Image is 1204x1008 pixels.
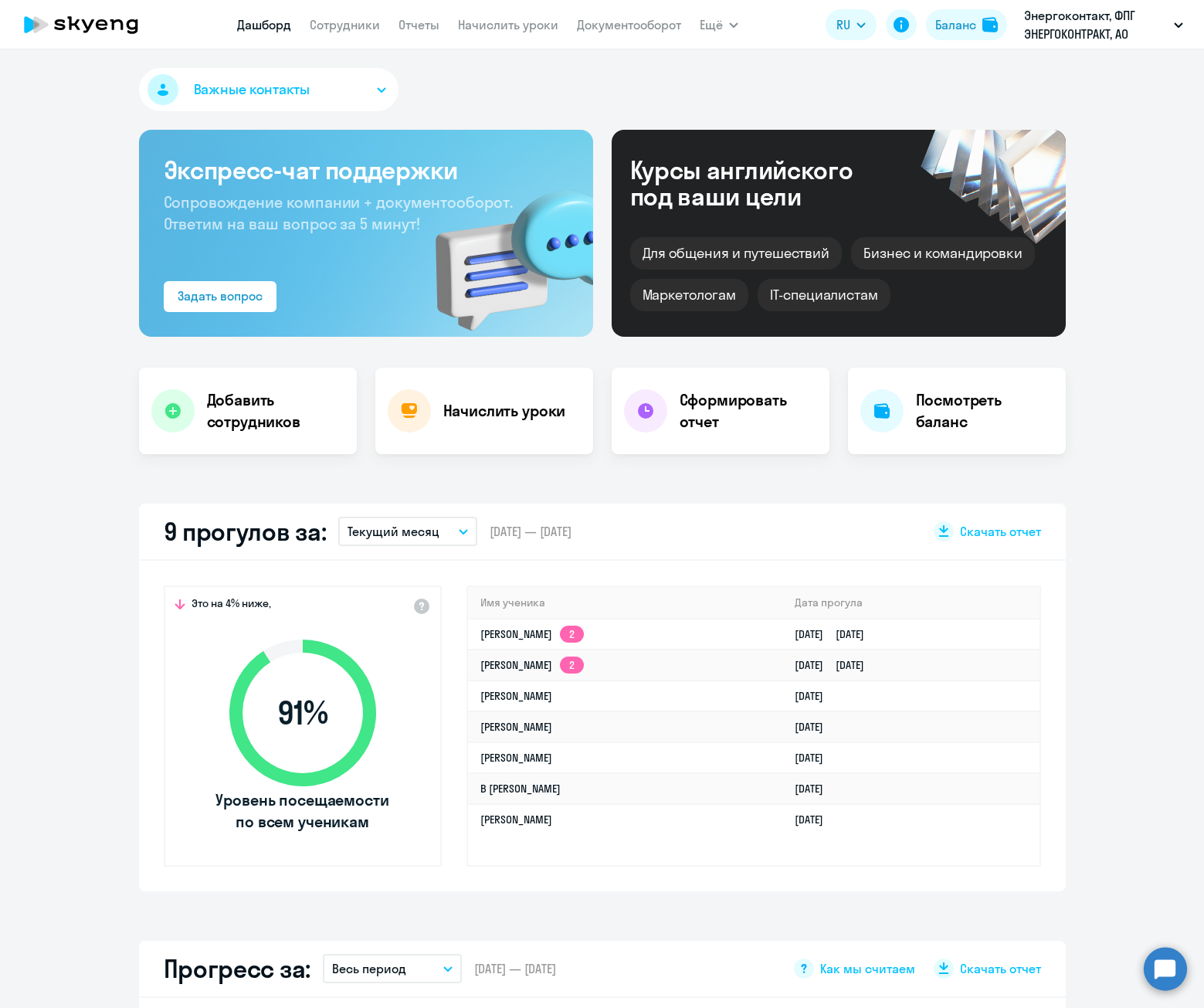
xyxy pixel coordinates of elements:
a: Сотрудники [310,17,380,32]
button: Ещё [700,9,738,40]
a: [PERSON_NAME]2 [480,658,584,672]
div: Маркетологам [630,279,748,311]
a: [DATE][DATE] [795,627,877,641]
a: [DATE] [795,751,836,765]
p: Энергоконтакт, ФПГ ЭНЕРГОКОНТРАКТ, АО [1024,6,1168,43]
a: [PERSON_NAME] [480,720,552,734]
img: balance [982,17,998,32]
h4: Добавить сотрудников [207,389,344,433]
a: Начислить уроки [458,17,558,32]
a: Дашборд [237,17,291,32]
img: bg-img [413,163,593,337]
button: Весь период [323,954,462,983]
a: [PERSON_NAME]2 [480,627,584,641]
app-skyeng-badge: 2 [560,657,584,674]
h2: Прогресс за: [164,953,310,984]
th: Дата прогула [782,587,1039,619]
a: [PERSON_NAME] [480,751,552,765]
h3: Экспресс-чат поддержки [164,154,568,185]
div: IT-специалистам [758,279,890,311]
a: [PERSON_NAME] [480,689,552,703]
a: Отчеты [399,17,439,32]
button: RU [826,9,877,40]
span: Важные контакты [194,80,310,100]
div: Задать вопрос [178,287,263,305]
button: Задать вопрос [164,281,276,312]
span: Ещё [700,15,723,34]
button: Текущий месяц [338,517,477,546]
th: Имя ученика [468,587,783,619]
div: Бизнес и командировки [851,237,1035,270]
span: [DATE] — [DATE] [490,523,571,540]
h4: Посмотреть баланс [916,389,1053,433]
a: [DATE][DATE] [795,658,877,672]
button: Энергоконтакт, ФПГ ЭНЕРГОКОНТРАКТ, АО [1016,6,1191,43]
a: [PERSON_NAME] [480,813,552,826]
div: Курсы английского под ваши цели [630,157,894,209]
span: 91 % [214,694,392,731]
h2: 9 прогулов за: [164,516,327,547]
a: Документооборот [577,17,681,32]
h4: Сформировать отчет [680,389,817,433]
a: В [PERSON_NAME] [480,782,561,796]
p: Текущий месяц [348,522,439,541]
h4: Начислить уроки [443,400,566,422]
button: Балансbalance [926,9,1007,40]
span: RU [836,15,850,34]
span: [DATE] — [DATE] [474,960,556,977]
p: Весь период [332,959,406,978]
app-skyeng-badge: 2 [560,626,584,643]
a: [DATE] [795,782,836,796]
span: Уровень посещаемости по всем ученикам [214,789,392,833]
a: [DATE] [795,689,836,703]
span: Это на 4% ниже, [192,596,271,615]
a: [DATE] [795,720,836,734]
span: Как мы считаем [820,960,915,977]
span: Скачать отчет [960,523,1041,540]
span: Скачать отчет [960,960,1041,977]
button: Важные контакты [139,68,399,111]
span: Сопровождение компании + документооборот. Ответим на ваш вопрос за 5 минут! [164,192,513,233]
a: [DATE] [795,813,836,826]
div: Для общения и путешествий [630,237,843,270]
div: Баланс [935,15,976,34]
